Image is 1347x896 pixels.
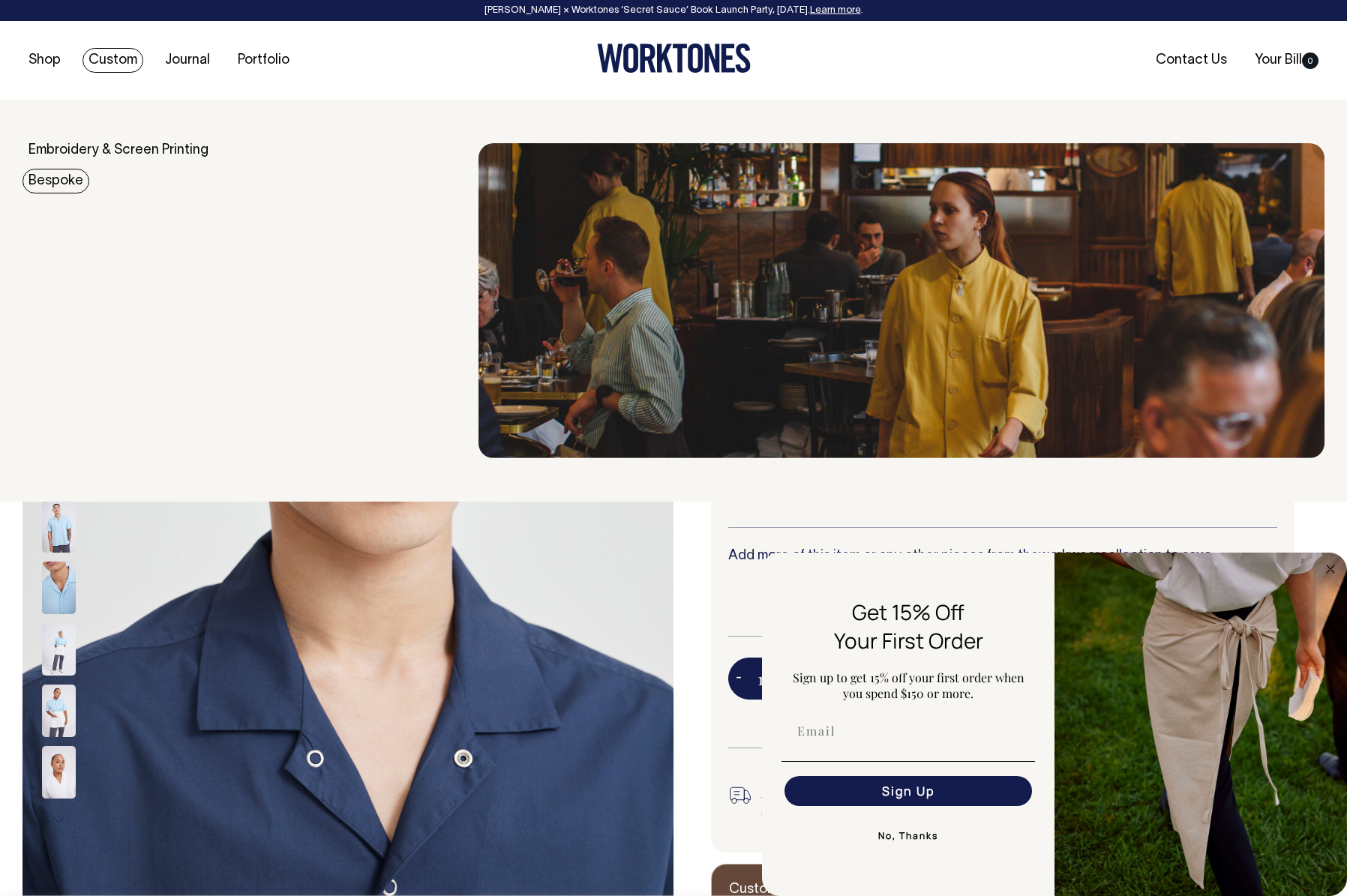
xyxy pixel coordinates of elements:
input: Email [784,716,1032,746]
a: Journal [159,48,216,73]
a: Shop [22,48,67,73]
input: 5% OFF 10 more to apply [728,576,904,615]
a: Portfolio [232,48,295,73]
a: workwear [1039,550,1099,562]
span: 0 [1302,52,1318,69]
div: Applies to orders delivered in Australian metro areas. For all delivery information, . [761,785,1028,821]
a: Contact Us [1150,48,1233,73]
h6: Add more of this item or any other pieces from the collection to save [728,549,1277,564]
a: Learn more [810,6,861,15]
img: true-blue [42,685,76,737]
div: [PERSON_NAME] × Worktones ‘Secret Sauce’ Book Launch Party, [DATE]. . [15,5,1332,16]
span: Sign up to get 15% off your first order when you spend $150 or more. [793,670,1024,701]
span: 10 more to apply [736,598,896,610]
button: Close dialog [1321,560,1339,578]
a: Bespoke [22,169,89,193]
button: Next [47,803,70,837]
img: off-white [42,746,76,799]
a: Custom [82,48,143,73]
img: Bespoke [478,143,1324,458]
button: - [728,664,749,694]
span: 5% OFF [736,580,896,598]
img: true-blue [42,500,76,553]
img: true-blue [42,562,76,614]
div: FLYOUT Form [762,553,1347,896]
a: Embroidery & Screen Printing [22,138,214,163]
img: 5e34ad8f-4f05-4173-92a8-ea475ee49ac9.jpeg [1054,553,1347,896]
span: Your First Order [834,626,983,655]
h6: Get this by [DATE] [761,770,1028,785]
span: Get 15% Off [852,598,964,626]
button: No, Thanks [781,821,1035,851]
button: Sign Up [784,776,1032,806]
img: true-blue [42,623,76,676]
a: Your Bill0 [1249,48,1324,73]
img: underline [781,761,1035,762]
